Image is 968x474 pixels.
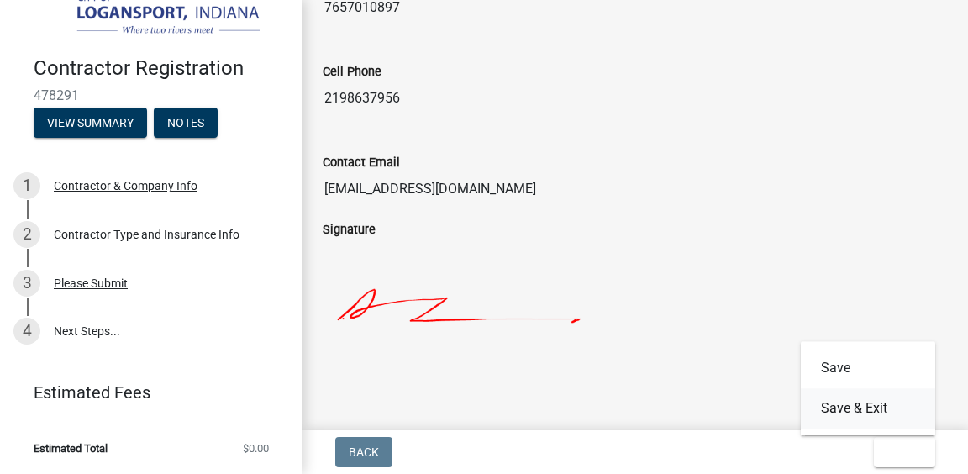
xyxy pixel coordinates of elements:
div: Contractor & Company Info [54,180,197,192]
label: Signature [323,224,376,236]
h4: Contractor Registration [34,56,289,81]
button: Save [801,348,935,388]
button: Back [335,437,392,467]
img: emdIZwAAAABJRU5ErkJggg== [323,240,754,324]
label: Cell Phone [323,66,381,78]
button: View Summary [34,108,147,138]
span: Back [349,445,379,459]
wm-modal-confirm: Summary [34,117,147,130]
a: Estimated Fees [13,376,276,409]
div: 1 [13,172,40,199]
div: Contractor Type and Insurance Info [54,229,239,240]
button: Notes [154,108,218,138]
div: Exit [801,341,935,435]
button: Save & Exit [801,388,935,429]
div: 2 [13,221,40,248]
span: Exit [887,445,912,459]
wm-modal-confirm: Notes [154,117,218,130]
button: Exit [874,437,935,467]
span: $0.00 [243,443,269,454]
span: 478291 [34,87,269,103]
div: 3 [13,270,40,297]
span: Estimated Total [34,443,108,454]
label: Contact Email [323,157,400,169]
div: 4 [13,318,40,345]
div: Please Submit [54,277,128,289]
